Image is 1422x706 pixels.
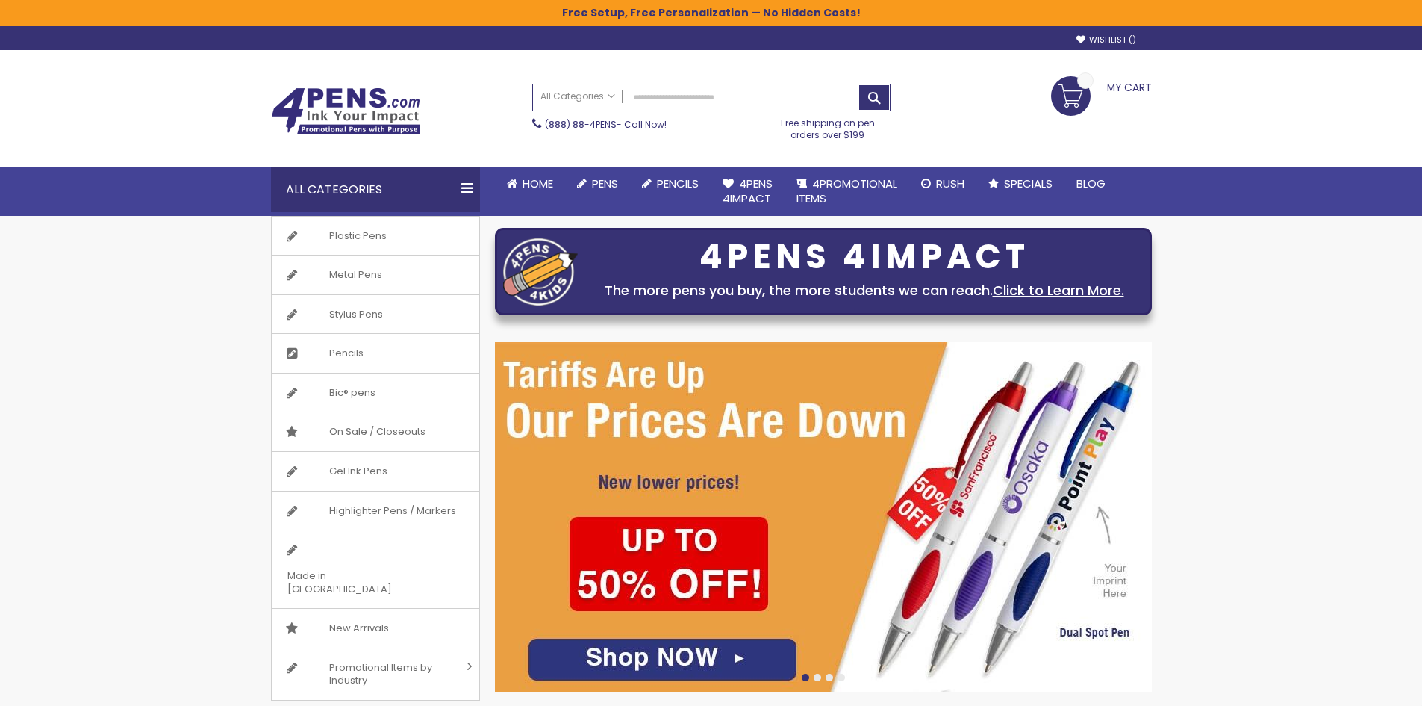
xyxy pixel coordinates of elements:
img: 4Pens Custom Pens and Promotional Products [271,87,420,135]
a: Specials [976,167,1064,200]
a: Made in [GEOGRAPHIC_DATA] [272,530,479,608]
span: Metal Pens [314,256,397,294]
a: Pens [565,167,630,200]
span: Made in [GEOGRAPHIC_DATA] [272,557,442,608]
div: 4PENS 4IMPACT [585,241,1144,273]
a: 4PROMOTIONALITEMS [785,167,909,216]
span: Stylus Pens [314,295,398,334]
a: Plastic Pens [272,217,479,256]
span: Pencils [657,176,699,191]
span: Specials [1004,176,1053,191]
a: Pencils [630,167,711,200]
a: Metal Pens [272,256,479,294]
span: Blog [1076,176,1106,191]
a: New Arrivals [272,609,479,648]
span: Plastic Pens [314,217,402,256]
div: Free shipping on pen orders over $199 [765,111,891,141]
span: Bic® pens [314,374,390,412]
span: 4PROMOTIONAL ITEMS [796,176,897,206]
span: Pens [592,176,618,191]
a: Highlighter Pens / Markers [272,492,479,530]
span: Home [523,176,553,191]
span: Promotional Items by Industry [314,648,461,700]
span: On Sale / Closeouts [314,412,440,451]
img: four_pen_logo.png [503,238,578,306]
a: Promotional Items by Industry [272,648,479,700]
a: On Sale / Closeouts [272,412,479,451]
a: Gel Ink Pens [272,452,479,491]
a: Home [495,167,565,200]
a: Bic® pens [272,374,479,412]
a: Wishlist [1076,34,1136,46]
a: (888) 88-4PENS [545,118,617,131]
a: Click to Learn More. [993,281,1124,300]
span: All Categories [540,90,615,102]
a: Stylus Pens [272,295,479,334]
span: Highlighter Pens / Markers [314,492,471,530]
span: - Call Now! [545,118,667,131]
a: All Categories [533,84,623,109]
span: 4Pens 4impact [723,176,773,206]
a: 4Pens4impact [711,167,785,216]
a: Blog [1064,167,1117,200]
div: All Categories [271,167,480,212]
img: /cheap-promotional-products.html [495,342,1152,692]
a: Rush [909,167,976,200]
span: Rush [936,176,964,191]
div: The more pens you buy, the more students we can reach. [585,280,1144,301]
a: Pencils [272,334,479,373]
span: New Arrivals [314,609,404,648]
span: Pencils [314,334,378,373]
span: Gel Ink Pens [314,452,402,491]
